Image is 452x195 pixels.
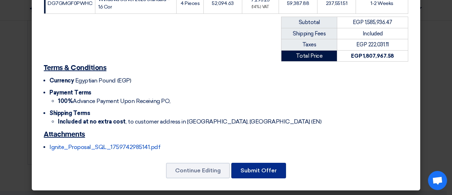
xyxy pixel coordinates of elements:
span: Egyptian Pound (EGP) [75,77,131,84]
span: EGP 222,031.11 [356,41,388,48]
td: EGP 1,585,936.47 [337,17,408,28]
div: (14%) VAT [245,4,276,10]
a: Ignite_Proposal_SQL_1759742985141.pdf [49,144,160,150]
strong: Included at no extra cost [58,118,126,125]
u: Attachments [44,131,85,138]
div: Open chat [428,171,447,190]
td: Taxes [281,39,337,51]
button: Continue Editing [166,163,230,178]
u: Terms & Conditions [44,64,106,71]
strong: 100% [58,98,73,104]
span: Currency [49,77,74,84]
td: Shipping Fees [281,28,337,39]
span: Payment Terms [49,89,91,96]
span: 237,551.51 [326,0,347,6]
td: Subtotal [281,17,337,28]
strong: EGP 1,807,967.58 [351,53,394,59]
span: 59,387.88 [287,0,309,6]
td: Total Price [281,50,337,62]
button: Submit Offer [231,163,286,178]
span: 52,094.63 [212,0,234,6]
span: 1-2 Weeks [370,0,393,6]
span: 4 Pieces [180,0,200,6]
span: Included [363,30,383,37]
span: Advance Payment Upon Receiving PO, [58,98,171,104]
li: , to customer address in [GEOGRAPHIC_DATA], [GEOGRAPHIC_DATA] (EN) [58,117,408,126]
span: Shipping Terms [49,110,90,116]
